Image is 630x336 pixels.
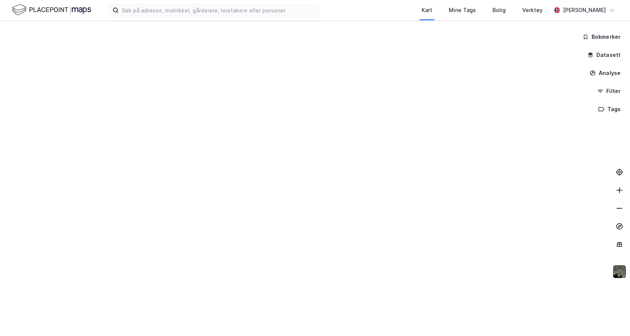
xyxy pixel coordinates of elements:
[563,6,606,15] div: [PERSON_NAME]
[119,5,320,16] input: Søk på adresse, matrikkel, gårdeiere, leietakere eller personer
[12,3,91,17] img: logo.f888ab2527a4732fd821a326f86c7f29.svg
[492,6,506,15] div: Bolig
[422,6,432,15] div: Kart
[449,6,476,15] div: Mine Tags
[592,300,630,336] iframe: Chat Widget
[522,6,543,15] div: Verktøy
